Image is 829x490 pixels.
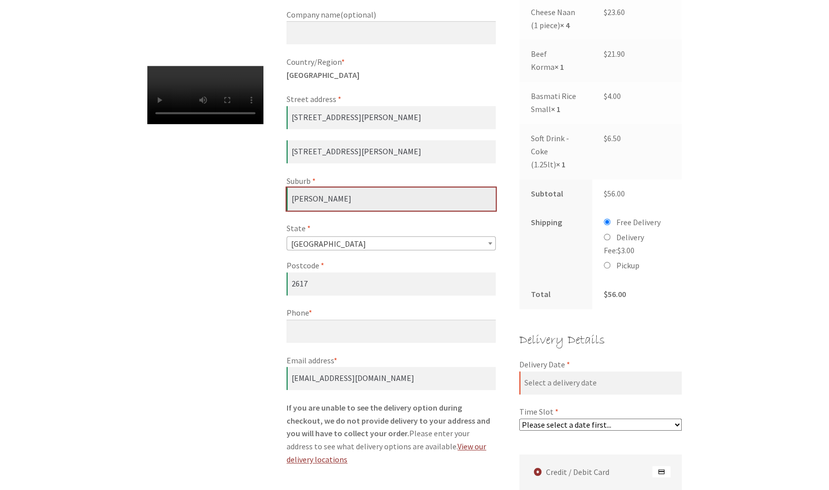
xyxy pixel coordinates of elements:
[604,7,607,17] span: $
[604,133,607,143] span: $
[604,91,607,101] span: $
[554,62,564,72] strong: × 1
[617,245,621,255] span: $
[652,466,671,478] img: Credit / Debit Card
[287,222,496,235] label: State
[287,237,495,251] span: Australian Capital Territory
[287,70,359,80] strong: [GEOGRAPHIC_DATA]
[522,454,682,490] label: Credit / Debit Card
[617,245,634,255] bdi: 3.00
[604,188,625,199] bdi: 56.00
[556,159,565,169] strong: × 1
[560,20,569,30] strong: × 4
[287,402,496,466] p: Please enter your address to see what delivery options are available.
[616,260,639,270] label: Pickup
[604,289,608,299] span: $
[604,289,626,299] bdi: 56.00
[519,208,593,280] th: Shipping
[287,56,496,69] label: Country/Region
[287,175,496,188] label: Suburb
[550,104,560,114] strong: × 1
[519,124,593,179] td: Soft Drink - Coke (1.25lt)
[519,358,682,371] label: Delivery Date
[519,179,593,209] th: Subtotal
[616,217,660,227] label: Free Delivery
[287,106,496,129] input: House number and street name
[519,371,682,395] input: Select a delivery date
[519,330,682,351] h3: Delivery Details
[604,49,607,59] span: $
[287,9,496,22] label: Company name
[287,259,496,272] label: Postcode
[604,188,607,199] span: $
[287,236,496,250] span: State
[287,93,496,106] label: Street address
[519,40,593,82] td: Beef Korma
[519,280,593,309] th: Total
[604,232,643,255] label: Delivery Fee:
[287,403,490,439] strong: If you are unable to see the delivery option during checkout, we do not provide delivery to your ...
[604,49,625,59] bdi: 21.90
[604,91,621,101] bdi: 4.00
[604,133,621,143] bdi: 6.50
[287,307,496,320] label: Phone
[287,140,496,163] input: Apartment, suite, unit, etc. (optional)
[519,406,682,419] label: Time Slot
[604,7,625,17] bdi: 23.60
[287,354,496,367] label: Email address
[519,82,593,124] td: Basmati Rice Small
[340,10,376,20] span: (optional)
